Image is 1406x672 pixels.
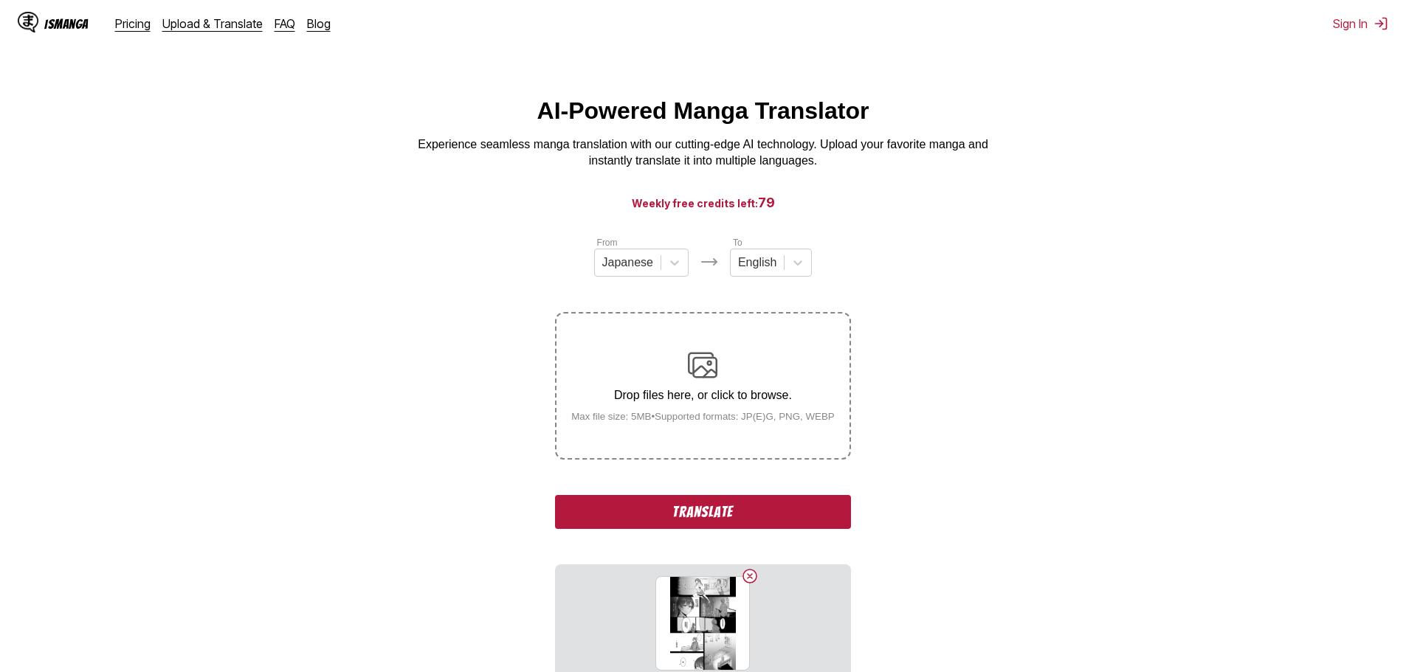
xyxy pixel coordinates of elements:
div: IsManga [44,17,89,31]
img: Sign out [1374,16,1388,31]
a: Pricing [115,16,151,31]
button: Translate [555,495,850,529]
button: Sign In [1333,16,1388,31]
span: 79 [758,195,775,210]
label: From [597,238,618,248]
h1: AI-Powered Manga Translator [537,97,869,125]
button: Delete image [741,567,759,585]
a: IsManga LogoIsManga [18,12,115,35]
a: Blog [307,16,331,31]
h3: Weekly free credits left: [35,193,1371,212]
img: Languages icon [700,253,718,271]
p: Experience seamless manga translation with our cutting-edge AI technology. Upload your favorite m... [408,136,999,170]
img: IsManga Logo [18,12,38,32]
a: FAQ [275,16,295,31]
p: Drop files here, or click to browse. [559,389,847,402]
a: Upload & Translate [162,16,263,31]
label: To [733,238,742,248]
small: Max file size: 5MB • Supported formats: JP(E)G, PNG, WEBP [559,411,847,422]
